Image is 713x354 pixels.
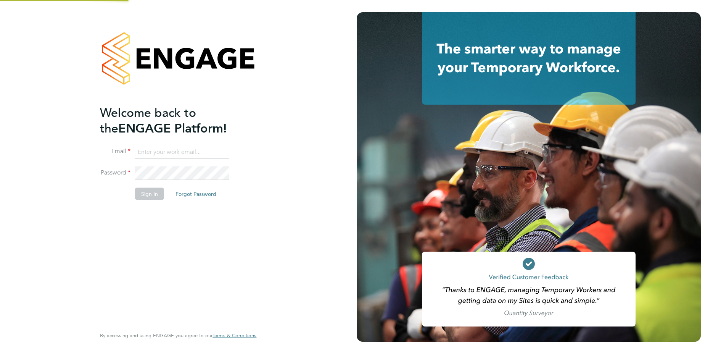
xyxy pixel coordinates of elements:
h2: ENGAGE Platform! [100,105,249,136]
a: Terms & Conditions [212,333,256,339]
input: Enter your work email... [135,145,229,159]
span: Welcome back to the [100,105,196,136]
span: By accessing and using ENGAGE you agree to our [100,332,256,339]
button: Forgot Password [169,188,222,200]
label: Email [100,147,130,155]
button: Sign In [135,188,164,200]
label: Password [100,169,130,177]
